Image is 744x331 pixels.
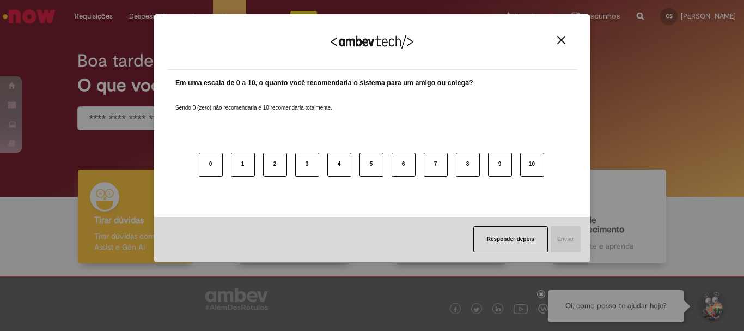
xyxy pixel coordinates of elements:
[392,153,416,177] button: 6
[557,36,565,44] img: Close
[231,153,255,177] button: 1
[331,35,413,49] img: Logo Ambevtech
[554,35,569,45] button: Close
[488,153,512,177] button: 9
[175,91,332,112] label: Sendo 0 (zero) não recomendaria e 10 recomendaria totalmente.
[175,78,473,88] label: Em uma escala de 0 a 10, o quanto você recomendaria o sistema para um amigo ou colega?
[327,153,351,177] button: 4
[424,153,448,177] button: 7
[199,153,223,177] button: 0
[359,153,383,177] button: 5
[473,226,548,252] button: Responder depois
[263,153,287,177] button: 2
[456,153,480,177] button: 8
[295,153,319,177] button: 3
[520,153,544,177] button: 10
